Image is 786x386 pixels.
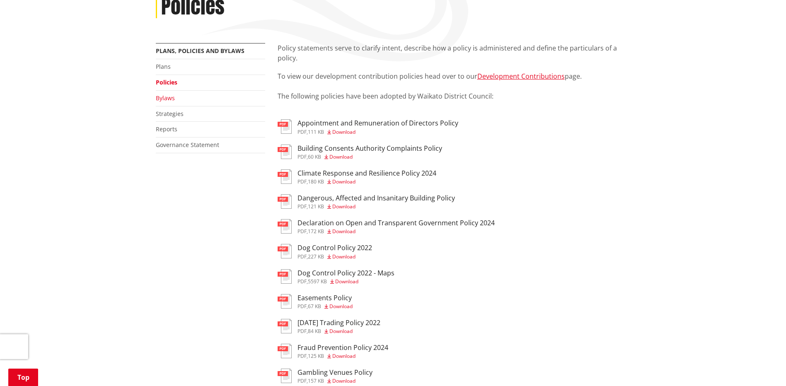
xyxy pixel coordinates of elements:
[308,153,321,160] span: 60 KB
[278,71,631,111] p: To view our development contribution policies head over to our page. The following policies have ...
[297,130,458,135] div: ,
[278,119,458,134] a: Appointment and Remuneration of Directors Policy pdf,111 KB Download
[297,204,455,209] div: ,
[332,253,356,260] span: Download
[156,78,177,86] a: Policies
[297,328,307,335] span: pdf
[156,141,219,149] a: Governance Statement
[308,278,327,285] span: 5597 KB
[278,294,353,309] a: Easements Policy pdf,67 KB Download
[308,352,324,359] span: 125 KB
[748,351,778,381] iframe: Messenger Launcher
[308,203,324,210] span: 121 KB
[308,128,324,135] span: 111 KB
[329,328,353,335] span: Download
[297,179,436,184] div: ,
[278,344,292,358] img: document-pdf.svg
[297,303,307,310] span: pdf
[278,369,292,383] img: document-pdf.svg
[308,178,324,185] span: 180 KB
[297,377,307,384] span: pdf
[332,203,356,210] span: Download
[278,43,631,63] p: Policy statements serve to clarify intent, describe how a policy is administered and define the p...
[297,329,380,334] div: ,
[156,63,171,70] a: Plans
[477,72,565,81] a: Development Contributions
[297,369,372,376] h3: Gambling Venues Policy
[278,369,372,384] a: Gambling Venues Policy pdf,157 KB Download
[332,128,356,135] span: Download
[278,319,292,333] img: document-pdf.svg
[278,319,380,334] a: [DATE] Trading Policy 2022 pdf,84 KB Download
[297,128,307,135] span: pdf
[335,278,358,285] span: Download
[278,294,292,309] img: document-pdf.svg
[308,253,324,260] span: 227 KB
[278,269,394,284] a: Dog Control Policy 2022 - Maps pdf,5597 KB Download
[278,244,372,259] a: Dog Control Policy 2022 pdf,227 KB Download
[308,303,321,310] span: 67 KB
[156,110,184,118] a: Strategies
[297,319,380,327] h3: [DATE] Trading Policy 2022
[332,377,356,384] span: Download
[297,304,353,309] div: ,
[297,228,307,235] span: pdf
[297,244,372,252] h3: Dog Control Policy 2022
[278,269,292,284] img: document-pdf.svg
[278,344,388,359] a: Fraud Prevention Policy 2024 pdf,125 KB Download
[156,125,177,133] a: Reports
[278,244,292,258] img: document-pdf.svg
[278,145,292,159] img: document-pdf.svg
[308,377,324,384] span: 157 KB
[278,194,292,209] img: document-pdf.svg
[297,178,307,185] span: pdf
[278,194,455,209] a: Dangerous, Affected and Insanitary Building Policy pdf,121 KB Download
[297,279,394,284] div: ,
[297,169,436,177] h3: Climate Response and Resilience Policy 2024
[297,294,353,302] h3: Easements Policy
[297,379,372,384] div: ,
[329,303,353,310] span: Download
[297,269,394,277] h3: Dog Control Policy 2022 - Maps
[278,219,495,234] a: Declaration on Open and Transparent Government Policy 2024 pdf,172 KB Download
[278,119,292,134] img: document-pdf.svg
[308,228,324,235] span: 172 KB
[297,219,495,227] h3: Declaration on Open and Transparent Government Policy 2024
[297,278,307,285] span: pdf
[332,178,356,185] span: Download
[297,203,307,210] span: pdf
[278,169,292,184] img: document-pdf.svg
[329,153,353,160] span: Download
[297,254,372,259] div: ,
[297,229,495,234] div: ,
[156,47,244,55] a: Plans, policies and bylaws
[278,169,436,184] a: Climate Response and Resilience Policy 2024 pdf,180 KB Download
[308,328,321,335] span: 84 KB
[297,153,307,160] span: pdf
[332,352,356,359] span: Download
[297,194,455,202] h3: Dangerous, Affected and Insanitary Building Policy
[8,369,38,386] a: Top
[297,145,442,152] h3: Building Consents Authority Complaints Policy
[297,154,442,159] div: ,
[297,352,307,359] span: pdf
[297,253,307,260] span: pdf
[278,219,292,234] img: document-pdf.svg
[297,354,388,359] div: ,
[297,119,458,127] h3: Appointment and Remuneration of Directors Policy
[297,344,388,352] h3: Fraud Prevention Policy 2024
[278,145,442,159] a: Building Consents Authority Complaints Policy pdf,60 KB Download
[156,94,175,102] a: Bylaws
[332,228,356,235] span: Download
